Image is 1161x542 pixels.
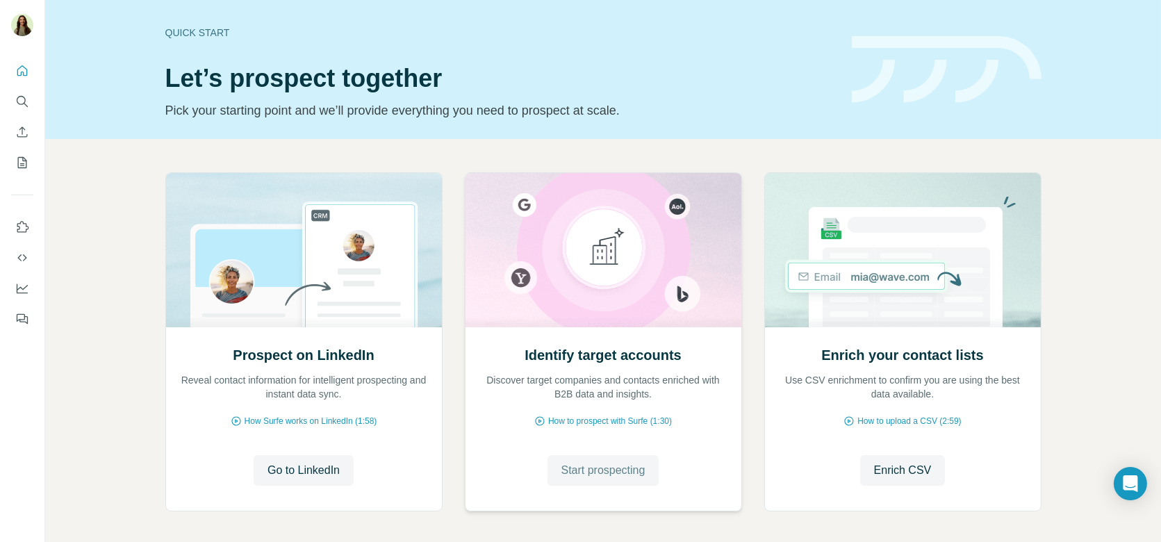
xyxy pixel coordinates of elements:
p: Reveal contact information for intelligent prospecting and instant data sync. [180,373,428,401]
button: Search [11,89,33,114]
p: Pick your starting point and we’ll provide everything you need to prospect at scale. [165,101,835,120]
img: banner [852,36,1041,104]
button: Start prospecting [547,455,659,486]
button: Use Surfe API [11,245,33,270]
button: Go to LinkedIn [254,455,354,486]
button: Feedback [11,306,33,331]
span: Enrich CSV [874,462,932,479]
h2: Identify target accounts [525,345,682,365]
h2: Prospect on LinkedIn [233,345,374,365]
img: Identify target accounts [465,173,742,327]
button: Enrich CSV [11,120,33,145]
button: Dashboard [11,276,33,301]
span: How to prospect with Surfe (1:30) [548,415,672,427]
span: Start prospecting [561,462,645,479]
div: Open Intercom Messenger [1114,467,1147,500]
button: Enrich CSV [860,455,946,486]
span: Go to LinkedIn [267,462,340,479]
p: Use CSV enrichment to confirm you are using the best data available. [779,373,1027,401]
button: My lists [11,150,33,175]
img: Avatar [11,14,33,36]
h1: Let’s prospect together [165,65,835,92]
p: Discover target companies and contacts enriched with B2B data and insights. [479,373,727,401]
h2: Enrich your contact lists [821,345,983,365]
button: Use Surfe on LinkedIn [11,215,33,240]
div: Quick start [165,26,835,40]
img: Enrich your contact lists [764,173,1041,327]
img: Prospect on LinkedIn [165,173,443,327]
span: How to upload a CSV (2:59) [857,415,961,427]
span: How Surfe works on LinkedIn (1:58) [245,415,377,427]
button: Quick start [11,58,33,83]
